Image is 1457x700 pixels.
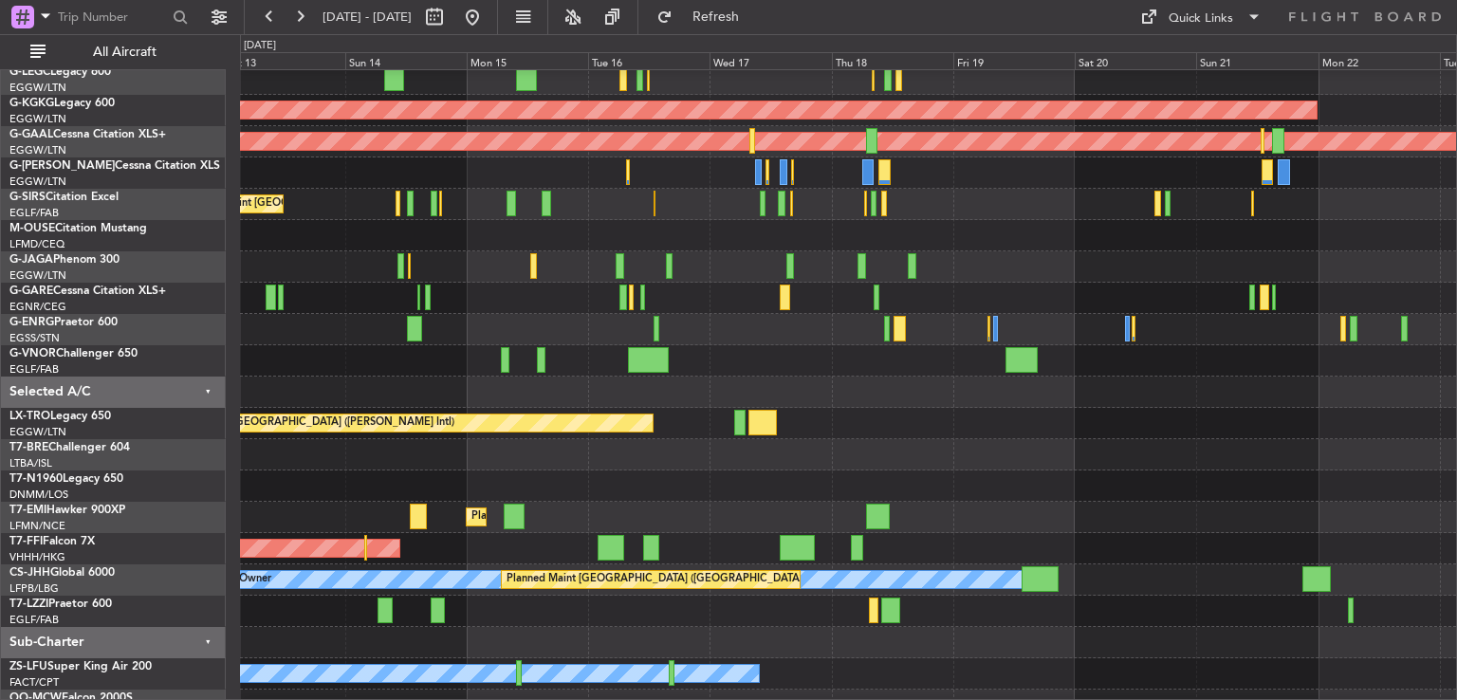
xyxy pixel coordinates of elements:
[9,112,66,126] a: EGGW/LTN
[507,565,805,594] div: Planned Maint [GEOGRAPHIC_DATA] ([GEOGRAPHIC_DATA])
[9,661,47,672] span: ZS-LFU
[9,488,68,502] a: DNMM/LOS
[21,37,206,67] button: All Aircraft
[9,331,60,345] a: EGSS/STN
[1131,2,1271,32] button: Quick Links
[9,675,59,690] a: FACT/CPT
[832,52,953,69] div: Thu 18
[9,348,56,359] span: G-VNOR
[9,581,59,596] a: LFPB/LBG
[9,98,54,109] span: G-KGKG
[588,52,710,69] div: Tue 16
[9,550,65,564] a: VHHH/HKG
[9,254,120,266] a: G-JAGAPhenom 300
[1169,9,1233,28] div: Quick Links
[648,2,762,32] button: Refresh
[9,505,46,516] span: T7-EMI
[9,473,123,485] a: T7-N1960Legacy 650
[9,143,66,157] a: EGGW/LTN
[9,160,220,172] a: G-[PERSON_NAME]Cessna Citation XLS
[9,425,66,439] a: EGGW/LTN
[58,3,167,31] input: Trip Number
[9,536,43,547] span: T7-FFI
[9,192,46,203] span: G-SIRS
[9,192,119,203] a: G-SIRSCitation Excel
[9,268,66,283] a: EGGW/LTN
[9,567,115,579] a: CS-JHHGlobal 6000
[9,66,111,78] a: G-LEGCLegacy 600
[9,599,48,610] span: T7-LZZI
[1196,52,1318,69] div: Sun 21
[9,175,66,189] a: EGGW/LTN
[9,473,63,485] span: T7-N1960
[953,52,1075,69] div: Fri 19
[1319,52,1440,69] div: Mon 22
[467,52,588,69] div: Mon 15
[345,52,467,69] div: Sun 14
[9,519,65,533] a: LFMN/NCE
[9,362,59,377] a: EGLF/FAB
[9,254,53,266] span: G-JAGA
[9,442,48,453] span: T7-BRE
[244,38,276,54] div: [DATE]
[323,9,412,26] span: [DATE] - [DATE]
[9,223,147,234] a: M-OUSECitation Mustang
[9,317,54,328] span: G-ENRG
[676,10,756,24] span: Refresh
[471,503,653,531] div: Planned Maint [GEOGRAPHIC_DATA]
[9,237,65,251] a: LFMD/CEQ
[9,567,50,579] span: CS-JHH
[9,129,53,140] span: G-GAAL
[9,613,59,627] a: EGLF/FAB
[710,52,831,69] div: Wed 17
[9,206,59,220] a: EGLF/FAB
[9,286,53,297] span: G-GARE
[9,411,50,422] span: LX-TRO
[9,348,138,359] a: G-VNORChallenger 650
[9,442,130,453] a: T7-BREChallenger 604
[9,661,152,672] a: ZS-LFUSuper King Air 200
[9,129,166,140] a: G-GAALCessna Citation XLS+
[1075,52,1196,69] div: Sat 20
[9,536,95,547] a: T7-FFIFalcon 7X
[9,98,115,109] a: G-KGKGLegacy 600
[9,223,55,234] span: M-OUSE
[147,409,454,437] div: Unplanned Maint [GEOGRAPHIC_DATA] ([PERSON_NAME] Intl)
[9,160,115,172] span: G-[PERSON_NAME]
[9,317,118,328] a: G-ENRGPraetor 600
[9,66,50,78] span: G-LEGC
[9,505,125,516] a: T7-EMIHawker 900XP
[9,599,112,610] a: T7-LZZIPraetor 600
[9,286,166,297] a: G-GARECessna Citation XLS+
[9,456,52,470] a: LTBA/ISL
[223,52,344,69] div: Sat 13
[9,81,66,95] a: EGGW/LTN
[49,46,200,59] span: All Aircraft
[9,300,66,314] a: EGNR/CEG
[9,411,111,422] a: LX-TROLegacy 650
[239,565,271,594] div: Owner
